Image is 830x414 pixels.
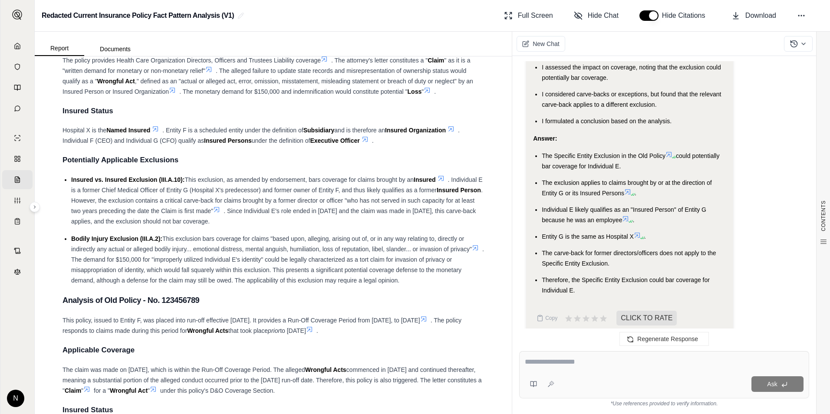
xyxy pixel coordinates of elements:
button: Download [728,7,780,24]
span: I considered carve-backs or exceptions, but found that the relevant carve-back applies to a diffe... [542,91,721,108]
span: for a " [94,387,110,394]
span: Therefore, the Specific Entity Exclusion could bar coverage for Individual E. [542,276,710,294]
button: Documents [84,42,146,56]
span: " as it is a "written demand for monetary or non-monetary relief" [63,57,471,74]
span: CLICK TO RATE [616,311,677,325]
span: Regenerate Response [637,335,698,342]
button: Report [35,41,84,56]
strong: Executive Officer [310,137,359,144]
button: Hide Chat [570,7,622,24]
span: ," defined as an "actual or alleged act, error, omission, misstatement, misleading statement or b... [63,78,473,95]
span: The carve-back for former directors/officers does not apply to the Specific Entity Exclusion. [542,250,716,267]
button: New Chat [517,36,565,52]
span: . [372,137,374,144]
button: Regenerate Response [619,332,709,346]
span: This exclusion bars coverage for claims "based upon, alleging, arising out of, or in any way rela... [71,235,472,253]
span: . However, the exclusion contains a critical carve-back for claims brought by a former director o... [71,187,483,214]
strong: Subsidiary [303,127,335,134]
h2: Redacted Current Insurance Policy Fact Pattern Analysis (V1) [42,8,234,23]
strong: Wrongful Acts [305,366,346,373]
button: Copy [533,309,561,327]
span: . [434,88,436,95]
span: . [635,190,636,197]
span: Bodily Injury Exclusion (III.A.2): [71,235,162,242]
strong: Claim [428,57,444,64]
h4: Potentially Applicable Exclusions [63,153,484,168]
span: to [DATE] [280,327,306,334]
a: Coverage Table [2,212,33,231]
strong: Answer: [533,135,557,142]
button: Expand sidebar [30,202,40,212]
span: New Chat [533,39,559,48]
h4: Insured Status [63,104,484,118]
em: prior [268,327,280,334]
a: Legal Search Engine [2,262,33,281]
span: . Entity F is a scheduled entity under the definition of [162,127,303,134]
span: . [632,217,634,223]
span: Insured Person [437,187,481,194]
span: CONTENTS [820,200,827,231]
span: I formulated a conclusion based on the analysis. [542,118,672,125]
div: N [7,390,24,407]
span: under the definition of [252,137,310,144]
strong: Named Insured [106,127,150,134]
span: Hide Chat [588,10,619,21]
span: could potentially bar coverage for Individual E. [542,152,719,170]
span: The exclusion applies to claims brought by or at the direction of Entity G or its Insured Persons [542,179,711,197]
strong: Wrongful Act [110,387,148,394]
img: Expand sidebar [12,10,23,20]
a: Chat [2,99,33,118]
span: Hide Citations [662,10,711,21]
span: The claim was made on [DATE], which is within the Run-Off Coverage Period. The alleged [63,366,305,373]
span: " [422,88,424,95]
strong: Insured Persons [204,137,252,144]
a: Prompt Library [2,78,33,97]
span: This exclusion, as amended by endorsement, bars coverage for claims brought by an [184,176,414,183]
div: *Use references provided to verify information. [519,398,809,407]
span: commenced in [DATE] and continued thereafter, meaning a substantial portion of the alleged conduc... [63,366,482,394]
span: Ask [767,381,777,388]
a: Custom Report [2,191,33,210]
span: This policy, issued to Entity F, was placed into run-off effective [DATE]. It provides a Run-Off ... [63,317,420,324]
span: The Specific Entity Exclusion in the Old Policy [542,152,665,159]
span: " [81,387,83,394]
a: Documents Vault [2,57,33,76]
a: Policy Comparisons [2,149,33,168]
h3: Analysis of Old Policy - No. 123456789 [63,292,484,308]
a: Single Policy [2,128,33,148]
span: . Since Individual E's role ended in [DATE] and the claim was made in [DATE], this carve-back app... [71,207,476,225]
span: . The alleged failure to update state records and misrepresentation of ownership status would qua... [63,67,466,85]
strong: Loss [408,88,422,95]
span: I assessed the impact on coverage, noting that the exclusion could potentially bar coverage. [542,64,721,81]
button: Ask [751,376,804,392]
h4: Applicable Coverage [63,343,484,358]
span: Entity G is the same as Hospital X [542,233,634,240]
strong: Claim [65,387,81,394]
span: " [148,387,150,394]
span: . [316,327,318,334]
span: Insured [414,176,436,183]
span: . The monetary demand for $150,000 and indemnification would constitute potential " [179,88,407,95]
span: Individual E likely qualifies as an "Insured Person" of Entity G because he was an employee [542,206,706,223]
span: Full Screen [518,10,553,21]
strong: Insured Organization [385,127,446,134]
span: Copy [545,315,557,322]
span: under this policy's D&O Coverage Section. [160,387,275,394]
a: Claim Coverage [2,170,33,189]
a: Contract Analysis [2,241,33,260]
span: Download [745,10,776,21]
strong: Wrongful Act [97,78,135,85]
span: and is therefore an [334,127,385,134]
span: that took place [228,327,268,334]
a: Home [2,36,33,56]
span: The policy provides Health Care Organization Directors, Officers and Trustees Liability coverage [63,57,321,64]
button: Expand sidebar [9,6,26,23]
span: Insured vs. Insured Exclusion (III.A.10): [71,176,184,183]
span: . The attorney's letter constitutes a " [331,57,428,64]
button: Full Screen [501,7,557,24]
span: Hospital X is the [63,127,106,134]
span: . [644,233,646,240]
strong: Wrongful Acts [187,327,228,334]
